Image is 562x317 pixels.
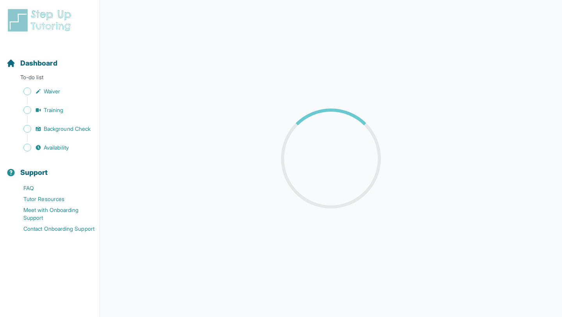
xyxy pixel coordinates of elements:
[6,123,100,134] a: Background Check
[3,45,96,72] button: Dashboard
[6,86,100,97] a: Waiver
[6,194,100,205] a: Tutor Resources
[44,125,91,133] span: Background Check
[6,58,57,69] a: Dashboard
[44,144,69,151] span: Availability
[6,223,100,234] a: Contact Onboarding Support
[20,58,57,69] span: Dashboard
[44,106,64,114] span: Training
[6,142,100,153] a: Availability
[6,8,76,33] img: logo
[44,87,60,95] span: Waiver
[3,73,96,84] p: To-do list
[20,167,48,178] span: Support
[3,155,96,181] button: Support
[6,205,100,223] a: Meet with Onboarding Support
[6,183,100,194] a: FAQ
[6,105,100,116] a: Training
